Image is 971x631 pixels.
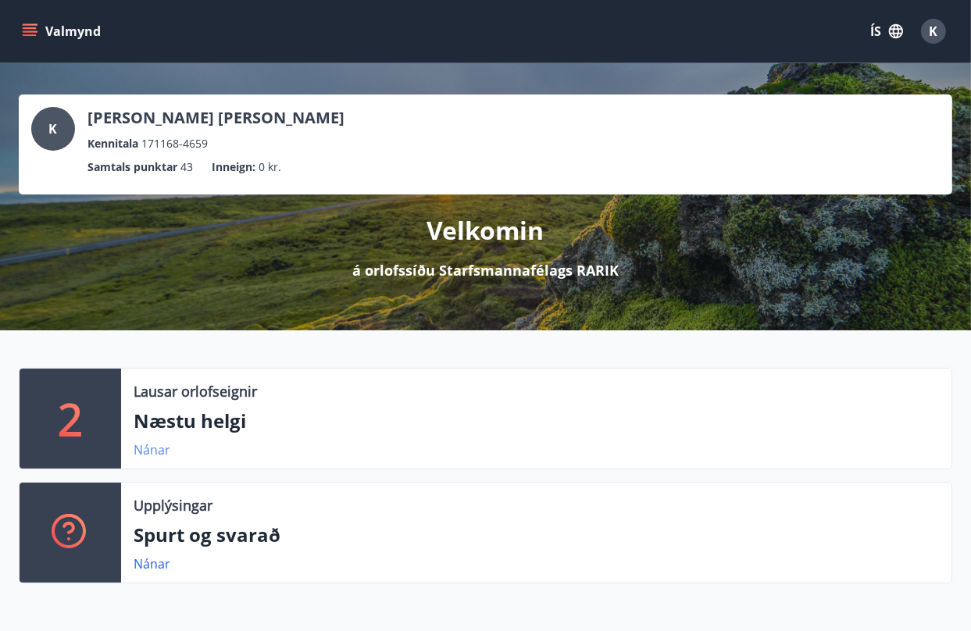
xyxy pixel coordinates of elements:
[19,17,107,45] button: menu
[134,522,939,548] p: Spurt og svarað
[134,495,212,515] p: Upplýsingar
[212,159,255,176] p: Inneign :
[134,441,170,458] a: Nánar
[58,389,83,448] p: 2
[49,120,58,137] span: K
[259,159,281,176] span: 0 kr.
[180,159,193,176] span: 43
[87,159,177,176] p: Samtals punktar
[87,107,344,129] p: [PERSON_NAME] [PERSON_NAME]
[427,213,544,248] p: Velkomin
[862,17,912,45] button: ÍS
[352,260,619,280] p: á orlofssíðu Starfsmannafélags RARIK
[87,135,138,152] p: Kennitala
[141,135,208,152] span: 171168-4659
[134,555,170,572] a: Nánar
[915,12,952,50] button: K
[134,381,257,401] p: Lausar orlofseignir
[134,408,939,434] p: Næstu helgi
[930,23,938,40] span: K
